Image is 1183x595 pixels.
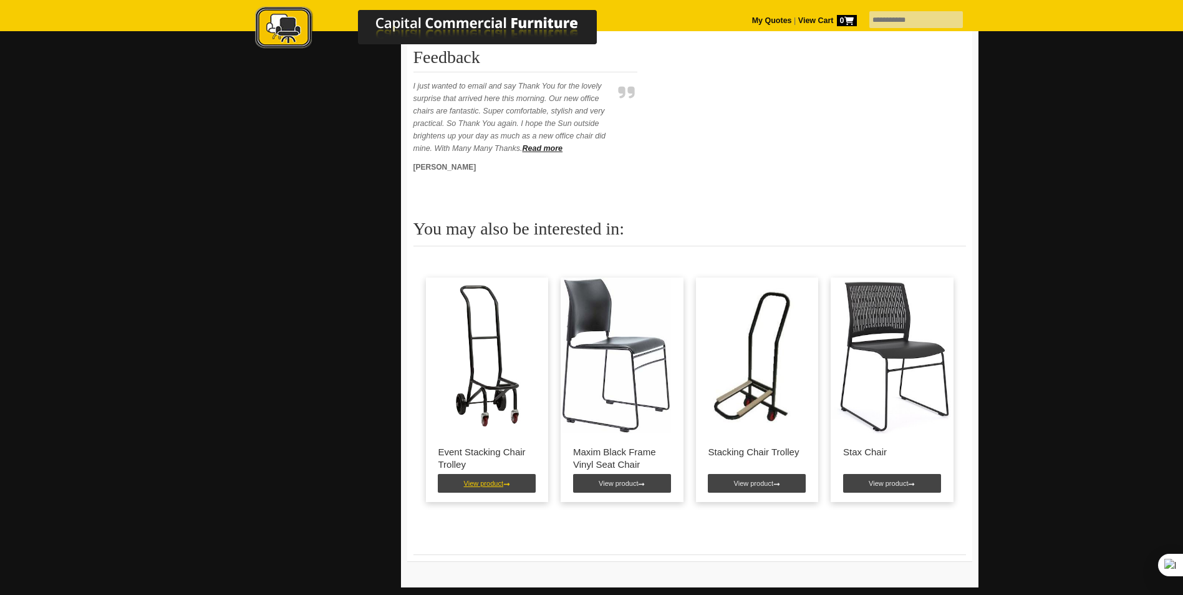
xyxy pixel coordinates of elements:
[573,446,671,471] p: Maxim Black Frame Vinyl Seat Chair
[837,15,857,26] span: 0
[696,278,819,433] img: Stacking Chair Trolley
[843,474,941,493] a: View product
[438,446,536,471] p: Event Stacking Chair Trolley
[221,6,657,52] img: Capital Commercial Furniture Logo
[798,16,857,25] strong: View Cart
[426,278,549,433] img: Event Stacking Chair Trolley
[831,278,952,433] img: Stax Chair
[413,220,966,246] h2: You may also be interested in:
[221,6,657,56] a: Capital Commercial Furniture Logo
[438,474,536,493] a: View product
[708,474,806,493] a: View product
[413,161,613,173] p: [PERSON_NAME]
[522,144,563,153] a: Read more
[796,16,856,25] a: View Cart0
[561,278,671,433] img: Maxim Black Frame Vinyl Seat Chair
[708,446,806,458] p: Stacking Chair Trolley
[752,16,792,25] a: My Quotes
[413,80,613,155] p: I just wanted to email and say Thank You for the lovely surprise that arrived here this morning. ...
[573,474,671,493] a: View product
[843,446,941,458] p: Stax Chair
